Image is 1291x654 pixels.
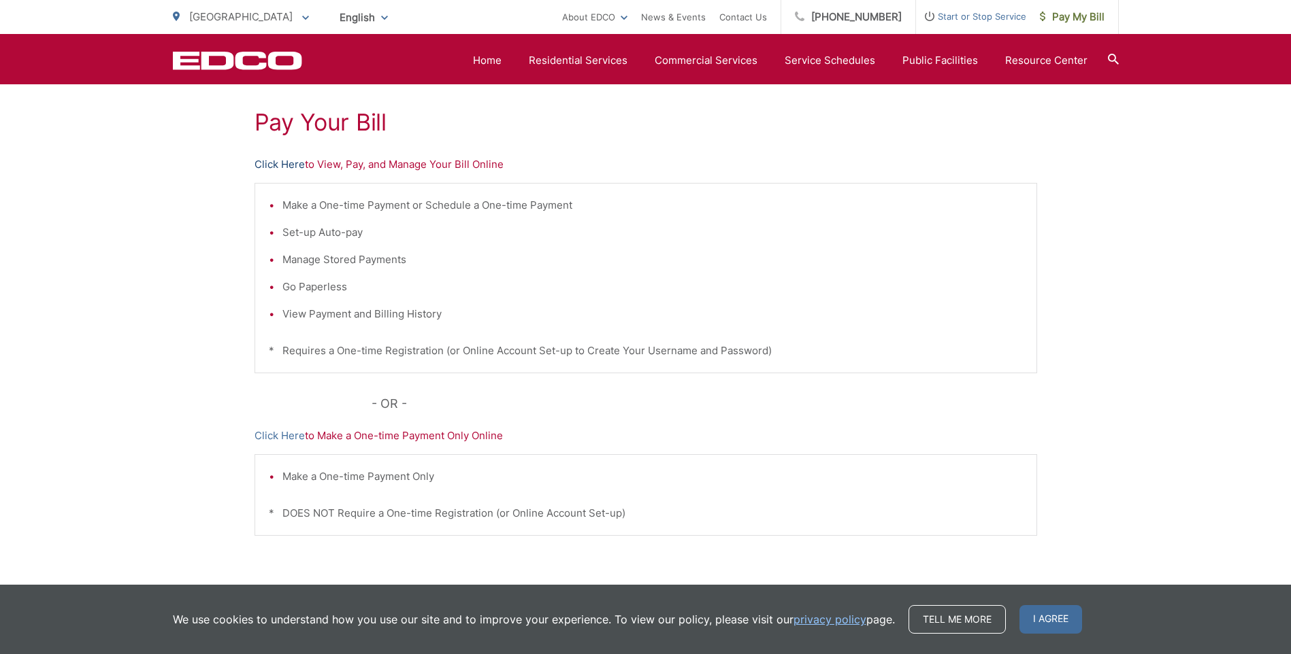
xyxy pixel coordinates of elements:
[255,109,1037,136] h1: Pay Your Bill
[282,224,1023,241] li: Set-up Auto-pay
[282,252,1023,268] li: Manage Stored Payments
[473,52,502,69] a: Home
[282,468,1023,485] li: Make a One-time Payment Only
[655,52,757,69] a: Commercial Services
[909,605,1006,634] a: Tell me more
[173,611,895,627] p: We use cookies to understand how you use our site and to improve your experience. To view our pol...
[641,9,706,25] a: News & Events
[255,156,305,173] a: Click Here
[282,279,1023,295] li: Go Paperless
[329,5,398,29] span: English
[902,52,978,69] a: Public Facilities
[1005,52,1088,69] a: Resource Center
[269,505,1023,521] p: * DOES NOT Require a One-time Registration (or Online Account Set-up)
[1019,605,1082,634] span: I agree
[562,9,627,25] a: About EDCO
[282,197,1023,213] li: Make a One-time Payment or Schedule a One-time Payment
[255,156,1037,173] p: to View, Pay, and Manage Your Bill Online
[529,52,627,69] a: Residential Services
[189,10,293,23] span: [GEOGRAPHIC_DATA]
[372,394,1037,414] p: - OR -
[719,9,767,25] a: Contact Us
[282,306,1023,322] li: View Payment and Billing History
[794,611,866,627] a: privacy policy
[785,52,875,69] a: Service Schedules
[269,343,1023,359] p: * Requires a One-time Registration (or Online Account Set-up to Create Your Username and Password)
[1040,9,1105,25] span: Pay My Bill
[255,428,1037,444] p: to Make a One-time Payment Only Online
[255,428,305,444] a: Click Here
[173,51,302,70] a: EDCD logo. Return to the homepage.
